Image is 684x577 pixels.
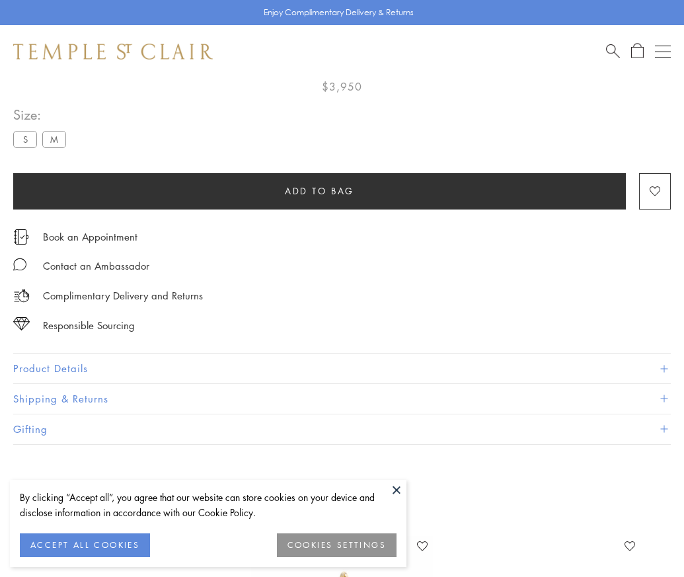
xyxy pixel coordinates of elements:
[13,104,71,126] span: Size:
[322,78,362,95] span: $3,950
[42,131,66,147] label: M
[13,229,29,245] img: icon_appointment.svg
[655,44,671,59] button: Open navigation
[13,173,626,210] button: Add to bag
[43,229,137,244] a: Book an Appointment
[631,43,644,59] a: Open Shopping Bag
[20,490,397,520] div: By clicking “Accept all”, you agree that our website can store cookies on your device and disclos...
[13,384,671,414] button: Shipping & Returns
[285,184,354,198] span: Add to bag
[43,317,135,334] div: Responsible Sourcing
[277,533,397,557] button: COOKIES SETTINGS
[13,288,30,304] img: icon_delivery.svg
[13,317,30,330] img: icon_sourcing.svg
[20,533,150,557] button: ACCEPT ALL COOKIES
[13,131,37,147] label: S
[43,288,203,304] p: Complimentary Delivery and Returns
[13,44,213,59] img: Temple St. Clair
[13,414,671,444] button: Gifting
[13,258,26,271] img: MessageIcon-01_2.svg
[43,258,149,274] div: Contact an Ambassador
[13,354,671,383] button: Product Details
[606,43,620,59] a: Search
[264,6,414,19] p: Enjoy Complimentary Delivery & Returns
